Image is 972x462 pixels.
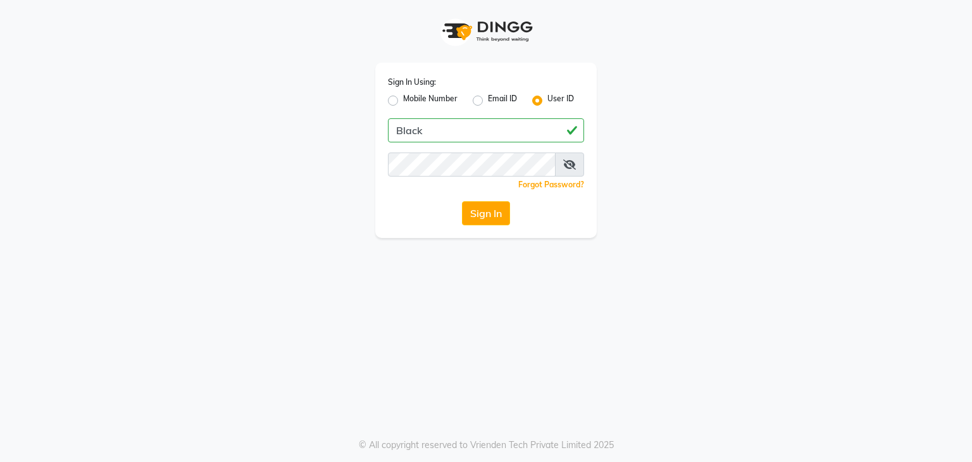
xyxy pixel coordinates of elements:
[435,13,537,50] img: logo1.svg
[488,93,517,108] label: Email ID
[388,77,436,88] label: Sign In Using:
[388,118,584,142] input: Username
[403,93,458,108] label: Mobile Number
[462,201,510,225] button: Sign In
[518,180,584,189] a: Forgot Password?
[388,153,556,177] input: Username
[547,93,574,108] label: User ID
